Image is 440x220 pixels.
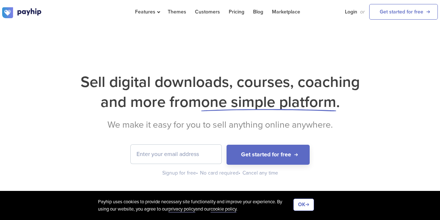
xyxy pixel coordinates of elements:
[200,169,241,177] div: No card required
[2,119,438,130] h2: We make it easy for you to sell anything online anywhere.
[227,145,310,165] button: Get started for free
[293,199,314,211] button: OK
[201,93,336,111] span: one simple platform
[336,93,340,111] span: .
[2,7,42,18] img: logo.svg
[168,206,195,212] a: privacy policy
[2,72,438,112] h1: Sell digital downloads, courses, coaching and more from
[239,170,240,176] span: •
[98,199,293,213] div: Payhip uses cookies to provide necessary site functionality and improve your experience. By using...
[196,170,198,176] span: •
[243,169,278,177] div: Cancel any time
[211,206,236,212] a: cookie policy
[131,145,221,164] input: Enter your email address
[162,169,199,177] div: Signup for free
[369,4,438,20] a: Get started for free
[135,9,159,15] span: Features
